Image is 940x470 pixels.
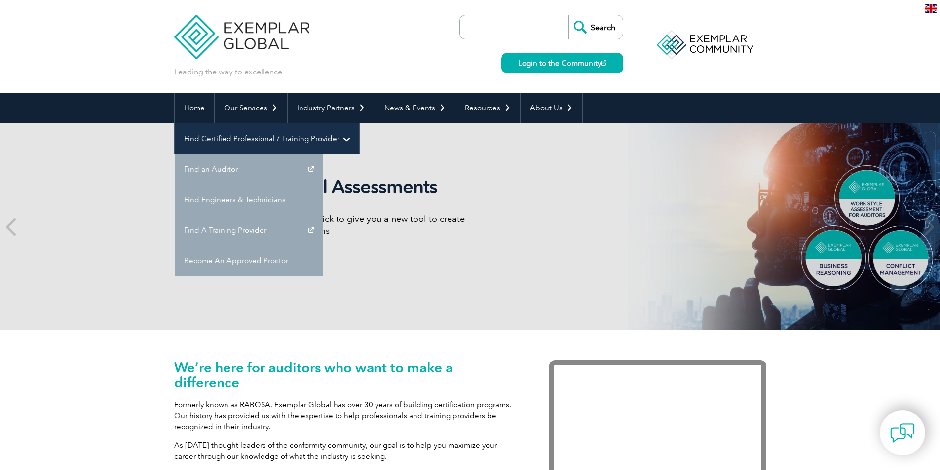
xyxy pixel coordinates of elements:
a: Find A Training Provider [175,215,323,246]
img: open_square.png [601,60,606,66]
h2: Exemplar Global Assessments [189,176,470,198]
a: Login to the Community [501,53,623,73]
a: Find Certified Professional / Training Provider [175,123,359,154]
a: Find an Auditor [175,154,323,184]
a: About Us [521,93,582,123]
p: As [DATE] thought leaders of the conformity community, our goal is to help you maximize your care... [174,440,520,462]
p: We have partnered with TalentClick to give you a new tool to create and drive high-performance teams [189,213,470,237]
input: Search [568,15,623,39]
a: Find Engineers & Technicians [175,184,323,215]
a: Our Services [215,93,287,123]
a: News & Events [375,93,455,123]
h1: We’re here for auditors who want to make a difference [174,360,520,390]
a: Home [175,93,214,123]
img: en [925,4,937,13]
a: Become An Approved Proctor [175,246,323,276]
p: Leading the way to excellence [174,67,282,77]
p: Formerly known as RABQSA, Exemplar Global has over 30 years of building certification programs. O... [174,399,520,432]
img: contact-chat.png [890,421,915,445]
a: Industry Partners [288,93,375,123]
a: Resources [455,93,520,123]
